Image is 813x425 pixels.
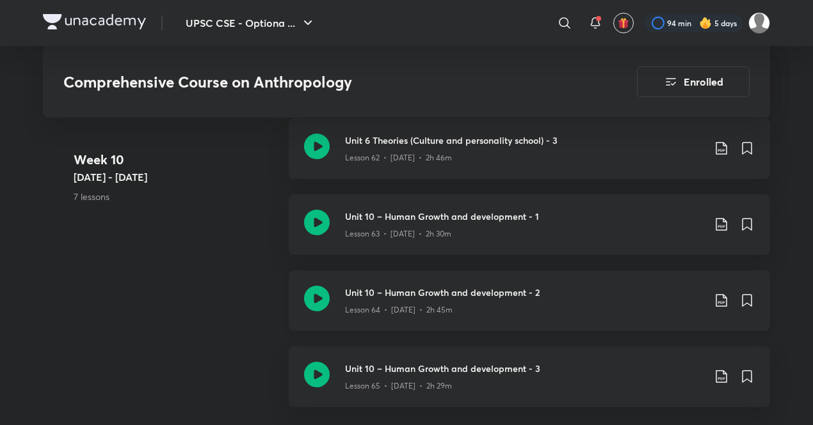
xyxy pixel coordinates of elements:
[289,194,770,270] a: Unit 10 – Human Growth and development - 1Lesson 63 • [DATE] • 2h 30m
[289,346,770,422] a: Unit 10 – Human Growth and development - 3Lesson 65 • [DATE] • 2h 29m
[637,66,750,97] button: Enrolled
[74,169,278,185] h5: [DATE] - [DATE]
[345,228,451,240] p: Lesson 63 • [DATE] • 2h 30m
[345,286,704,299] h3: Unit 10 – Human Growth and development - 2
[345,380,452,392] p: Lesson 65 • [DATE] • 2h 29m
[345,134,704,147] h3: Unit 6 Theories (Culture and personality school) - 3
[289,118,770,194] a: Unit 6 Theories (Culture and personality school) - 3Lesson 62 • [DATE] • 2h 46m
[345,152,452,164] p: Lesson 62 • [DATE] • 2h 46m
[43,14,146,29] img: Company Logo
[289,270,770,346] a: Unit 10 – Human Growth and development - 2Lesson 64 • [DATE] • 2h 45m
[345,362,704,375] h3: Unit 10 – Human Growth and development - 3
[345,304,453,316] p: Lesson 64 • [DATE] • 2h 45m
[345,210,704,223] h3: Unit 10 – Human Growth and development - 1
[74,190,278,203] p: 7 lessons
[178,10,323,36] button: UPSC CSE - Optiona ...
[618,17,629,29] img: avatar
[63,73,565,91] h3: Comprehensive Course on Anthropology
[74,150,278,169] h4: Week 10
[699,17,712,29] img: streak
[613,13,634,33] button: avatar
[43,14,146,33] a: Company Logo
[748,12,770,34] img: kuldeep Ahir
